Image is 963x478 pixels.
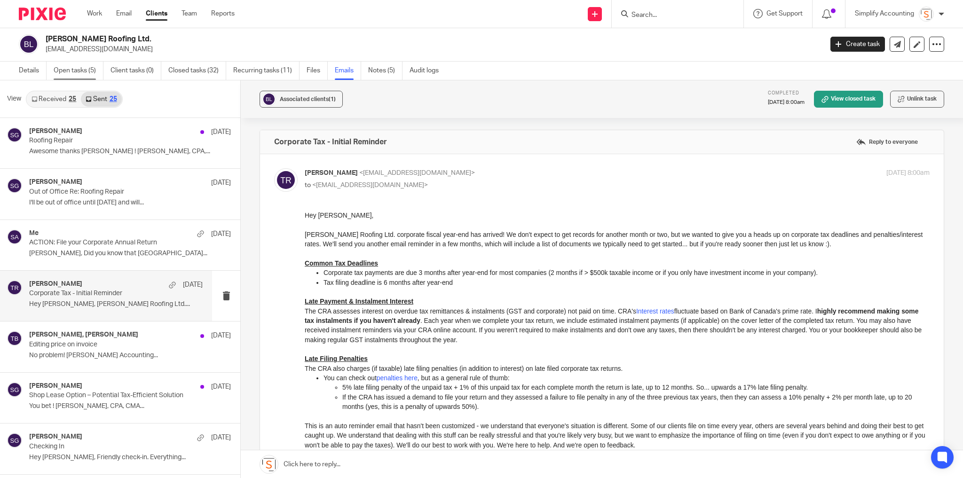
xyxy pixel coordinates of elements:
[111,62,161,80] a: Client tasks (0)
[29,127,82,135] h4: [PERSON_NAME]
[29,137,190,145] p: Roofing Repair
[7,280,22,295] img: svg%3E
[410,62,446,80] a: Audit logs
[46,34,662,44] h2: [PERSON_NAME] Roofing Ltd.
[307,62,328,80] a: Files
[335,62,361,80] a: Emails
[211,331,231,340] p: [DATE]
[211,127,231,137] p: [DATE]
[886,168,930,178] p: [DATE] 8:00am
[305,170,358,176] span: [PERSON_NAME]
[29,402,231,410] p: You bet ! [PERSON_NAME], CPA, CMA...
[87,9,102,18] a: Work
[29,433,82,441] h4: [PERSON_NAME]
[29,280,82,288] h4: [PERSON_NAME]
[19,34,39,54] img: svg%3E
[7,178,22,193] img: svg%3E
[312,182,428,188] span: <[EMAIL_ADDRESS][DOMAIN_NAME]>
[29,392,190,400] p: Shop Lease Option – Potential Tax-Efficient Solution
[631,11,715,20] input: Search
[38,182,625,201] p: If the CRA has issued a demand to file your return and they assessed a failure to file penalty in...
[359,170,475,176] span: <[EMAIL_ADDRESS][DOMAIN_NAME]>
[29,239,190,247] p: ACTION: File your Corporate Annual Return
[29,290,168,298] p: Corporate Tax - Initial Reminder
[19,62,47,80] a: Details
[262,92,276,106] img: svg%3E
[211,9,235,18] a: Reports
[768,91,799,95] span: Completed
[27,92,81,107] a: Received25
[183,280,203,290] p: [DATE]
[29,443,190,451] p: Checking In
[274,137,387,147] h4: Corporate Tax - Initial Reminder
[766,10,803,17] span: Get Support
[19,163,625,172] p: You can check out , but as a general rule of thumb:
[7,382,22,397] img: svg%3E
[19,67,625,77] p: Tax filing deadline is 6 months after year-end
[7,127,22,142] img: svg%3E
[38,172,625,181] p: 5% late filing penalty of the unpaid tax + 1% of this unpaid tax for each complete month the retu...
[830,37,885,52] a: Create task
[890,91,944,108] button: Unlink task
[29,454,231,462] p: Hey [PERSON_NAME], Friendly check-in. Everything...
[7,229,22,244] img: svg%3E
[332,97,370,104] a: Interest rates
[211,382,231,392] p: [DATE]
[368,62,403,80] a: Notes (5)
[19,57,625,67] p: Corporate tax payments are due 3 months after year-end for most companies (2 months if > $500k ta...
[116,9,132,18] a: Email
[29,199,231,207] p: I'll be out of office until [DATE] and will...
[19,8,66,20] img: Pixie
[29,178,82,186] h4: [PERSON_NAME]
[280,96,336,102] span: Associated clients
[29,300,203,308] p: Hey [PERSON_NAME], [PERSON_NAME] Roofing Ltd....
[81,92,121,107] a: Sent25
[814,91,883,108] a: View closed task
[146,9,167,18] a: Clients
[29,148,231,156] p: Awesome thanks [PERSON_NAME] ! [PERSON_NAME], CPA,...
[69,96,76,102] div: 25
[29,352,231,360] p: No problem! [PERSON_NAME] Accounting...
[274,168,298,192] img: svg%3E
[7,331,22,346] img: svg%3E
[182,9,197,18] a: Team
[29,331,138,339] h4: [PERSON_NAME], [PERSON_NAME]
[305,182,311,188] span: to
[54,62,103,80] a: Open tasks (5)
[768,99,805,106] p: [DATE] 8:00am
[72,164,113,171] a: penalties here
[211,229,231,239] p: [DATE]
[7,94,21,104] span: View
[46,45,816,54] p: [EMAIL_ADDRESS][DOMAIN_NAME]
[29,382,82,390] h4: [PERSON_NAME]
[7,433,22,448] img: svg%3E
[168,62,226,80] a: Closed tasks (32)
[329,96,336,102] span: (1)
[211,178,231,188] p: [DATE]
[260,91,343,108] button: Associated clients(1)
[110,96,117,102] div: 25
[29,188,190,196] p: Out of Office Re: Roofing Repair
[29,341,190,349] p: Editing price on invoice
[919,7,934,22] img: Screenshot%202023-11-29%20141159.png
[29,229,39,237] h4: Me
[29,250,231,258] p: [PERSON_NAME], Did you know that [GEOGRAPHIC_DATA]...
[233,62,300,80] a: Recurring tasks (11)
[855,9,914,18] p: Simplify Accounting
[211,433,231,442] p: [DATE]
[854,135,920,149] label: Reply to everyone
